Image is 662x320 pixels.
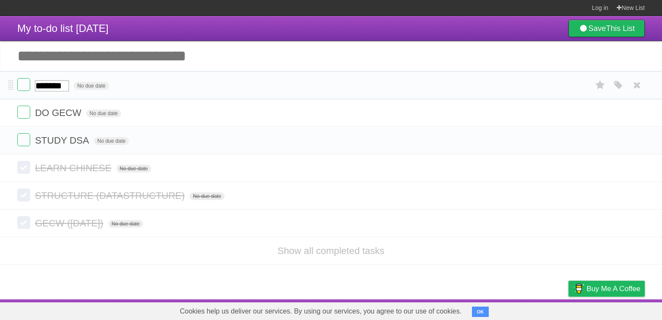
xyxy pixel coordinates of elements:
[278,245,384,256] a: Show all completed tasks
[568,281,645,297] a: Buy me a coffee
[74,82,109,90] span: No due date
[17,22,109,34] span: My to-do list [DATE]
[35,218,105,229] span: GECW ([DATE])
[17,78,30,91] label: Done
[35,190,187,201] span: STRUCTURE (DATASTRUCTURE)
[17,216,30,229] label: Done
[568,20,645,37] a: SaveThis List
[86,110,121,117] span: No due date
[35,163,113,173] span: LEARN CHINESE
[17,133,30,146] label: Done
[171,303,470,320] span: Cookies help us deliver our services. By using our services, you agree to our use of cookies.
[528,301,547,318] a: Terms
[606,24,635,33] b: This List
[587,281,640,296] span: Buy me a coffee
[17,188,30,201] label: Done
[472,307,489,317] button: OK
[573,281,584,296] img: Buy me a coffee
[557,301,580,318] a: Privacy
[190,192,225,200] span: No due date
[17,106,30,119] label: Done
[454,301,472,318] a: About
[592,78,609,92] label: Star task
[108,220,143,228] span: No due date
[94,137,129,145] span: No due date
[17,161,30,174] label: Done
[35,135,91,146] span: STUDY DSA
[482,301,517,318] a: Developers
[590,301,645,318] a: Suggest a feature
[116,165,151,173] span: No due date
[35,107,84,118] span: DO GECW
